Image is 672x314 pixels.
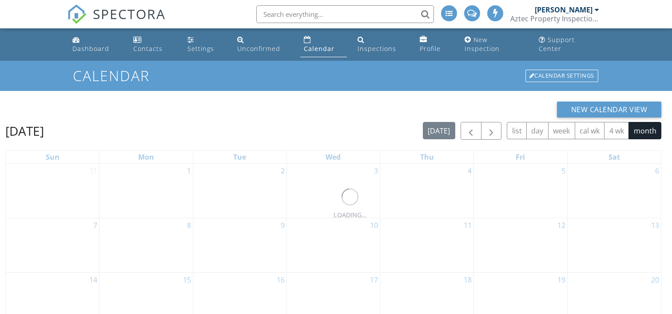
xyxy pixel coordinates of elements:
a: SPECTORA [67,12,166,31]
div: [PERSON_NAME] [535,5,592,14]
a: Dashboard [69,32,123,57]
a: Tuesday [231,151,248,163]
a: Profile [416,32,454,57]
button: 4 wk [604,122,629,139]
button: list [507,122,527,139]
a: Go to September 6, 2025 [653,164,661,178]
a: Monday [136,151,156,163]
div: Support Center [539,35,575,53]
td: Go to September 13, 2025 [567,218,661,272]
div: Unconfirmed [237,44,280,53]
h1: Calendar [73,68,599,83]
a: Saturday [607,151,622,163]
td: Go to September 5, 2025 [474,164,568,218]
a: Go to August 31, 2025 [87,164,99,178]
div: Dashboard [72,44,109,53]
a: Support Center [535,32,603,57]
a: Thursday [418,151,436,163]
a: New Inspection [461,32,528,57]
div: Aztec Property Inspections [510,14,599,23]
button: day [526,122,549,139]
a: Go to September 19, 2025 [556,273,567,287]
button: [DATE] [423,122,455,139]
button: week [548,122,575,139]
td: Go to September 8, 2025 [99,218,193,272]
td: Go to September 1, 2025 [99,164,193,218]
td: Go to September 12, 2025 [474,218,568,272]
td: Go to September 9, 2025 [193,218,286,272]
a: Go to September 8, 2025 [185,218,193,232]
button: cal wk [575,122,605,139]
a: Go to September 17, 2025 [368,273,380,287]
a: Calendar Settings [525,69,599,83]
a: Go to September 18, 2025 [462,273,473,287]
a: Go to September 10, 2025 [368,218,380,232]
img: The Best Home Inspection Software - Spectora [67,4,87,24]
button: Previous month [461,122,481,140]
td: Go to September 10, 2025 [286,218,380,272]
h2: [DATE] [5,122,44,140]
a: Contacts [130,32,177,57]
a: Go to September 20, 2025 [649,273,661,287]
div: Calendar Settings [525,70,598,82]
td: Go to September 2, 2025 [193,164,286,218]
a: Go to September 7, 2025 [91,218,99,232]
td: Go to September 7, 2025 [6,218,99,272]
a: Go to September 5, 2025 [560,164,567,178]
a: Friday [514,151,527,163]
a: Go to September 13, 2025 [649,218,661,232]
a: Go to September 9, 2025 [279,218,286,232]
a: Inspections [354,32,409,57]
a: Go to September 4, 2025 [466,164,473,178]
a: Calendar [300,32,347,57]
a: Go to September 16, 2025 [275,273,286,287]
div: New Inspection [465,35,500,53]
button: Next month [481,122,502,140]
a: Go to September 14, 2025 [87,273,99,287]
td: Go to August 31, 2025 [6,164,99,218]
td: Go to September 11, 2025 [380,218,474,272]
a: Go to September 15, 2025 [181,273,193,287]
a: Go to September 3, 2025 [372,164,380,178]
a: Go to September 1, 2025 [185,164,193,178]
div: Inspections [358,44,396,53]
a: Unconfirmed [234,32,293,57]
a: Settings [184,32,227,57]
div: Settings [187,44,214,53]
div: Profile [420,44,441,53]
div: Calendar [304,44,334,53]
a: Go to September 2, 2025 [279,164,286,178]
span: SPECTORA [93,4,166,23]
div: Contacts [133,44,163,53]
div: LOADING... [334,210,367,220]
td: Go to September 4, 2025 [380,164,474,218]
button: month [628,122,661,139]
button: New Calendar View [557,102,662,118]
a: Go to September 12, 2025 [556,218,567,232]
a: Wednesday [324,151,342,163]
td: Go to September 6, 2025 [567,164,661,218]
input: Search everything... [256,5,434,23]
a: Go to September 11, 2025 [462,218,473,232]
a: Sunday [44,151,61,163]
td: Go to September 3, 2025 [286,164,380,218]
